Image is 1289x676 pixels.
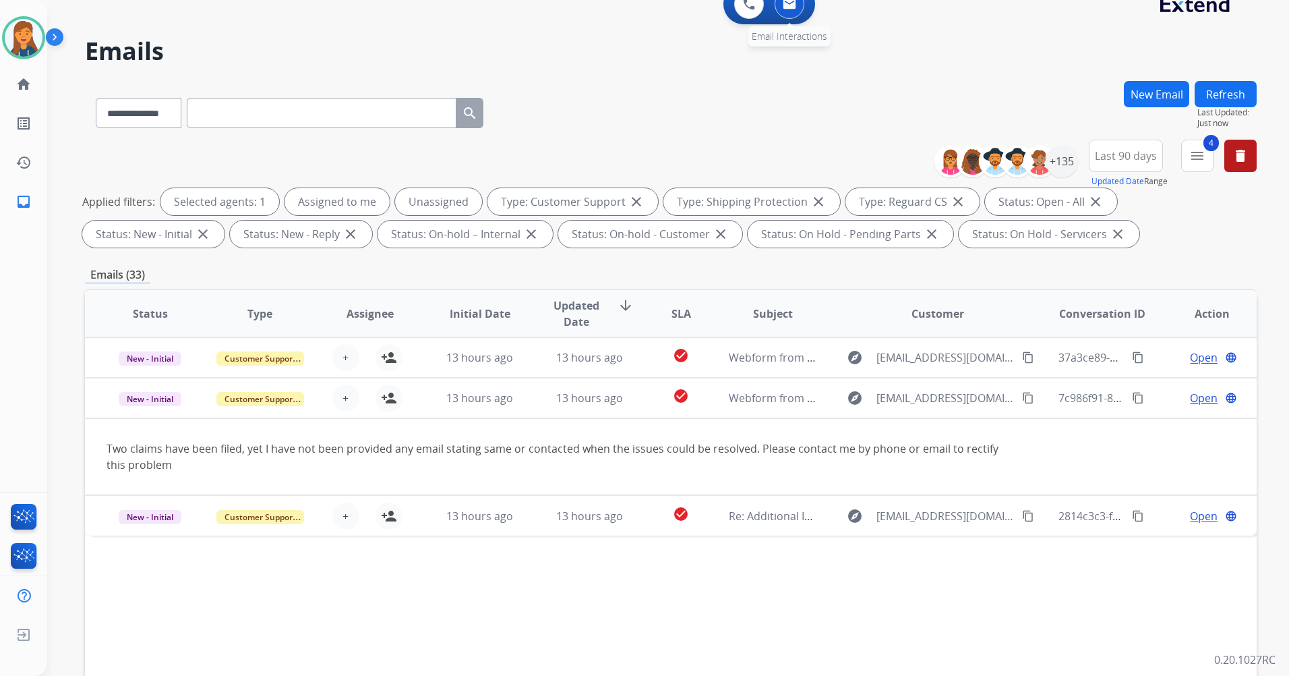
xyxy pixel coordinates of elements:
span: [EMAIL_ADDRESS][DOMAIN_NAME] [876,390,1015,406]
span: New - Initial [119,510,181,524]
mat-icon: language [1225,510,1237,522]
span: + [342,349,349,366]
mat-icon: content_copy [1132,351,1144,364]
div: Two claims have been filed, yet I have not been provided any email stating same or contacted when... [107,441,1015,473]
mat-icon: inbox [16,194,32,210]
span: Status [133,306,168,322]
div: Status: On Hold - Servicers [959,221,1139,248]
span: 4 [1203,135,1219,151]
mat-icon: check_circle [673,506,689,522]
span: Subject [753,306,793,322]
div: Type: Reguard CS [845,188,980,215]
mat-icon: close [1087,194,1104,210]
mat-icon: close [810,194,827,210]
button: + [332,344,359,371]
span: Initial Date [450,306,510,322]
span: Open [1190,390,1218,406]
mat-icon: content_copy [1022,392,1034,404]
mat-icon: close [1110,226,1126,242]
span: Conversation ID [1059,306,1145,322]
span: 13 hours ago [446,509,513,524]
mat-icon: list_alt [16,115,32,132]
mat-icon: explore [847,508,863,524]
div: Status: New - Reply [230,221,372,248]
span: 13 hours ago [556,350,623,365]
img: avatar [5,19,42,57]
span: Last Updated: [1197,107,1257,118]
mat-icon: search [462,105,478,121]
span: [EMAIL_ADDRESS][DOMAIN_NAME] [876,349,1015,366]
span: 13 hours ago [446,391,513,405]
span: Re: Additional Information [729,509,862,524]
span: Customer Support [216,351,304,366]
span: 2814c3c3-fc72-4872-9e3a-6d0a0fcf2516 [1058,509,1256,524]
mat-icon: person_add [381,349,397,366]
mat-icon: arrow_downward [618,298,634,314]
button: Updated Date [1091,176,1144,187]
span: Last 90 days [1095,153,1157,159]
mat-icon: close [713,226,729,242]
mat-icon: delete [1232,148,1249,164]
span: 13 hours ago [556,509,623,524]
span: Open [1190,349,1218,366]
span: [EMAIL_ADDRESS][DOMAIN_NAME] [876,508,1015,524]
span: Webform from [EMAIL_ADDRESS][DOMAIN_NAME] on [DATE] [729,391,1034,405]
mat-icon: explore [847,390,863,406]
mat-icon: close [950,194,966,210]
th: Action [1147,290,1257,337]
mat-icon: person_add [381,390,397,406]
div: Status: Open - All [985,188,1117,215]
mat-icon: menu [1189,148,1205,164]
mat-icon: history [16,154,32,171]
button: Last 90 days [1089,140,1163,172]
div: +135 [1046,145,1078,177]
button: Refresh [1195,81,1257,107]
div: Type: Shipping Protection [663,188,840,215]
button: New Email [1124,81,1189,107]
mat-icon: content_copy [1132,392,1144,404]
mat-icon: home [16,76,32,92]
mat-icon: close [924,226,940,242]
span: New - Initial [119,351,181,366]
span: Assignee [347,306,394,322]
div: Type: Customer Support [487,188,658,215]
span: Updated Date [546,298,607,330]
mat-icon: language [1225,392,1237,404]
div: Status: On Hold - Pending Parts [748,221,953,248]
mat-icon: content_copy [1022,351,1034,364]
div: Selected agents: 1 [160,188,279,215]
h2: Emails [85,38,1257,65]
span: Open [1190,508,1218,524]
span: Range [1091,175,1168,187]
span: Customer [911,306,964,322]
p: Emails (33) [85,266,150,283]
div: Status: On-hold – Internal [378,221,553,248]
div: Unassigned [395,188,482,215]
mat-icon: content_copy [1132,510,1144,522]
button: + [332,503,359,530]
div: Assigned to me [284,188,390,215]
mat-icon: person_add [381,508,397,524]
span: 37a3ce89-ae6b-4a19-a1b9-1113d70e5d9c [1058,350,1267,365]
span: New - Initial [119,392,181,406]
mat-icon: check_circle [673,388,689,404]
span: Customer Support [216,392,304,406]
p: 0.20.1027RC [1214,652,1276,668]
mat-icon: close [195,226,211,242]
div: Status: New - Initial [82,221,224,248]
span: Email Interactions [752,30,827,43]
span: Webform from [EMAIL_ADDRESS][DOMAIN_NAME] on [DATE] [729,350,1034,365]
mat-icon: explore [847,349,863,366]
button: + [332,385,359,412]
mat-icon: check_circle [673,347,689,364]
span: 7c986f91-8e8b-43d0-bdc8-6fcc5efc9dde [1058,391,1259,405]
span: Customer Support [216,510,304,524]
span: Type [247,306,272,322]
mat-icon: close [523,226,539,242]
mat-icon: close [342,226,359,242]
span: + [342,508,349,524]
mat-icon: language [1225,351,1237,364]
div: Status: On-hold - Customer [558,221,742,248]
mat-icon: close [628,194,644,210]
mat-icon: content_copy [1022,510,1034,522]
